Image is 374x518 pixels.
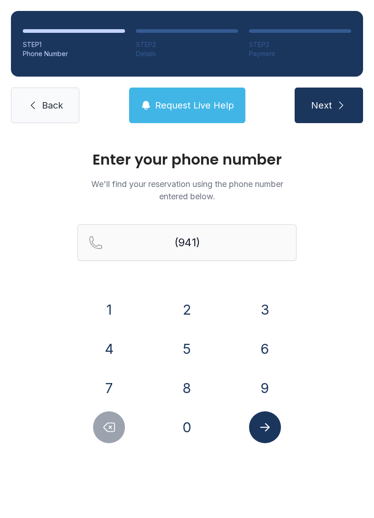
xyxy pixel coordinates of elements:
span: Request Live Help [155,99,234,112]
button: Delete number [93,411,125,443]
button: 0 [171,411,203,443]
button: 5 [171,333,203,365]
button: 3 [249,294,281,326]
button: 2 [171,294,203,326]
button: 4 [93,333,125,365]
button: Submit lookup form [249,411,281,443]
button: 7 [93,372,125,404]
div: Phone Number [23,49,125,58]
span: Back [42,99,63,112]
button: 1 [93,294,125,326]
div: Details [136,49,238,58]
div: STEP 1 [23,40,125,49]
h1: Enter your phone number [78,152,296,167]
button: 9 [249,372,281,404]
button: 8 [171,372,203,404]
div: Payment [249,49,351,58]
span: Next [311,99,332,112]
p: We'll find your reservation using the phone number entered below. [78,178,296,202]
button: 6 [249,333,281,365]
div: STEP 2 [136,40,238,49]
input: Reservation phone number [78,224,296,261]
div: STEP 3 [249,40,351,49]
